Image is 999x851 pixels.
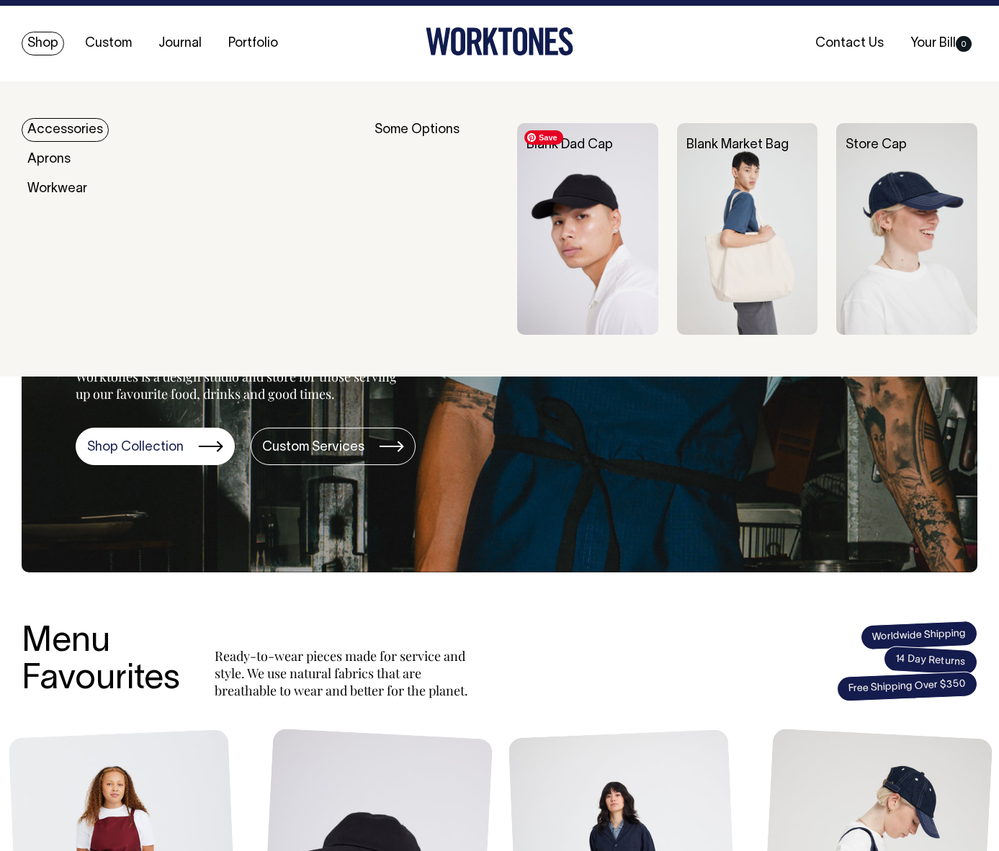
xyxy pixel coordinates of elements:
[22,118,109,142] a: Accessories
[22,32,64,55] a: Shop
[686,139,789,151] a: Blank Market Bag
[215,647,474,699] p: Ready-to-wear pieces made for service and style. We use natural fabrics that are breathable to we...
[836,671,977,702] span: Free Shipping Over $350
[524,130,563,145] span: Save
[251,428,416,465] a: Custom Services
[79,32,138,55] a: Custom
[846,139,907,151] a: Store Cap
[527,139,613,151] a: Blank Dad Cap
[956,36,972,52] span: 0
[223,32,284,55] a: Portfolio
[76,428,235,465] a: Shop Collection
[22,148,76,171] a: Aprons
[883,646,978,676] span: 14 Day Returns
[905,32,977,55] a: Your Bill0
[22,623,180,700] h3: Menu Favourites
[677,123,818,334] img: Blank Market Bag
[810,32,890,55] a: Contact Us
[375,123,499,334] div: Some Options
[22,177,93,201] a: Workwear
[153,32,207,55] a: Journal
[517,123,658,334] img: Blank Dad Cap
[836,123,977,334] img: Store Cap
[76,368,403,402] p: Worktones is a design studio and store for those serving up our favourite food, drinks and good t...
[860,621,977,651] span: Worldwide Shipping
